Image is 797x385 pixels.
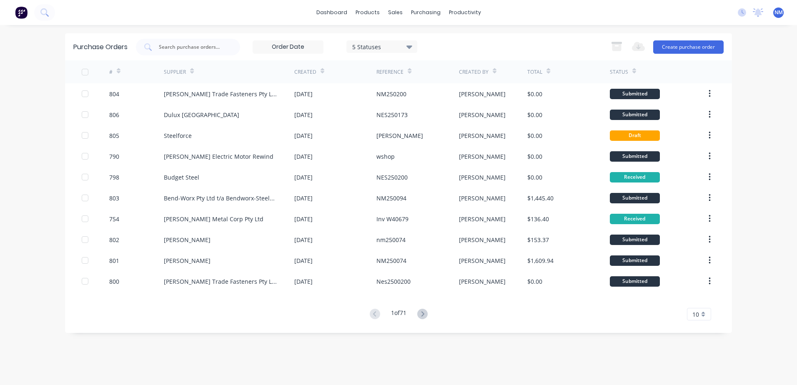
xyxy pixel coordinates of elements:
[774,9,783,16] span: NM
[459,277,506,286] div: [PERSON_NAME]
[376,277,411,286] div: Nes2500200
[445,6,485,19] div: productivity
[610,255,660,266] div: Submitted
[527,110,542,119] div: $0.00
[527,152,542,161] div: $0.00
[610,172,660,182] div: Received
[352,42,412,51] div: 5 Statuses
[109,131,119,140] div: 805
[459,90,506,98] div: [PERSON_NAME]
[15,6,28,19] img: Factory
[294,277,313,286] div: [DATE]
[376,90,406,98] div: NM250200
[384,6,407,19] div: sales
[294,68,316,76] div: Created
[294,90,313,98] div: [DATE]
[527,90,542,98] div: $0.00
[158,43,227,51] input: Search purchase orders...
[109,256,119,265] div: 801
[459,215,506,223] div: [PERSON_NAME]
[376,256,406,265] div: NM250074
[164,277,278,286] div: [PERSON_NAME] Trade Fasteners Pty Ltd
[391,308,406,320] div: 1 of 71
[109,215,119,223] div: 754
[164,90,278,98] div: [PERSON_NAME] Trade Fasteners Pty Ltd
[610,193,660,203] div: Submitted
[459,256,506,265] div: [PERSON_NAME]
[253,41,323,53] input: Order Date
[294,215,313,223] div: [DATE]
[610,235,660,245] div: Submitted
[527,235,549,244] div: $153.37
[527,277,542,286] div: $0.00
[376,173,408,182] div: NES250200
[376,68,404,76] div: Reference
[527,68,542,76] div: Total
[351,6,384,19] div: products
[610,130,660,141] div: Draft
[610,276,660,287] div: Submitted
[407,6,445,19] div: purchasing
[164,152,273,161] div: [PERSON_NAME] Electric Motor Rewind
[294,194,313,202] div: [DATE]
[109,194,119,202] div: 803
[164,215,263,223] div: [PERSON_NAME] Metal Corp Pty Ltd
[109,90,119,98] div: 804
[527,215,549,223] div: $136.40
[109,152,119,161] div: 790
[376,152,395,161] div: wshop
[294,110,313,119] div: [DATE]
[459,173,506,182] div: [PERSON_NAME]
[164,235,211,244] div: [PERSON_NAME]
[459,152,506,161] div: [PERSON_NAME]
[294,173,313,182] div: [DATE]
[376,215,409,223] div: Inv W40679
[312,6,351,19] a: dashboard
[692,310,699,319] span: 10
[109,68,113,76] div: #
[610,151,660,162] div: Submitted
[459,194,506,202] div: [PERSON_NAME]
[376,131,423,140] div: [PERSON_NAME]
[610,214,660,224] div: Received
[610,110,660,120] div: Submitted
[109,235,119,244] div: 802
[610,89,660,99] div: Submitted
[527,173,542,182] div: $0.00
[109,110,119,119] div: 806
[109,277,119,286] div: 800
[164,131,192,140] div: Steelforce
[527,131,542,140] div: $0.00
[527,256,554,265] div: $1,609.94
[376,235,406,244] div: nm250074
[610,68,628,76] div: Status
[164,173,199,182] div: Budget Steel
[459,235,506,244] div: [PERSON_NAME]
[73,42,128,52] div: Purchase Orders
[527,194,554,202] div: $1,445.40
[294,256,313,265] div: [DATE]
[164,256,211,265] div: [PERSON_NAME]
[376,110,408,119] div: NES250173
[376,194,406,202] div: NM250094
[653,40,724,54] button: Create purchase order
[164,110,239,119] div: Dulux [GEOGRAPHIC_DATA]
[294,235,313,244] div: [DATE]
[294,131,313,140] div: [DATE]
[164,194,278,202] div: Bend-Worx Pty Ltd t/a Bendworx-Steelpro
[459,68,489,76] div: Created By
[459,110,506,119] div: [PERSON_NAME]
[109,173,119,182] div: 798
[294,152,313,161] div: [DATE]
[164,68,186,76] div: Supplier
[459,131,506,140] div: [PERSON_NAME]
